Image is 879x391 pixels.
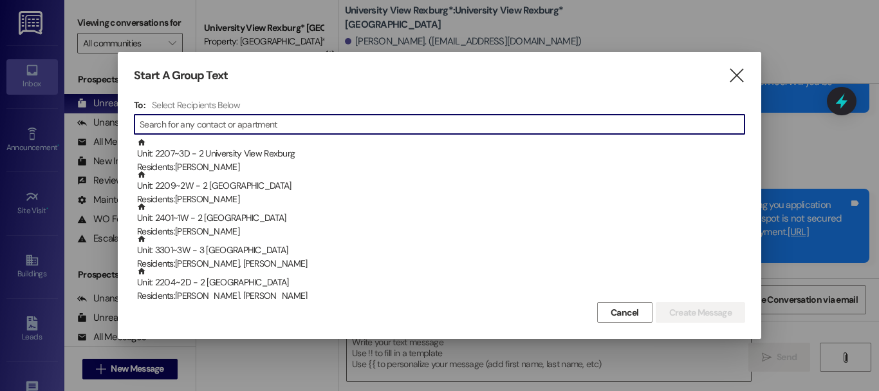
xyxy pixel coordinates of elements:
span: Create Message [669,306,732,319]
button: Cancel [597,302,652,323]
div: Unit: 2207~3D - 2 University View RexburgResidents:[PERSON_NAME] [134,138,745,170]
h4: Select Recipients Below [152,99,240,111]
div: Residents: [PERSON_NAME] [137,160,745,174]
div: Unit: 2207~3D - 2 University View Rexburg [137,138,745,175]
h3: Start A Group Text [134,68,228,83]
div: Residents: [PERSON_NAME], [PERSON_NAME] [137,257,745,271]
div: Residents: [PERSON_NAME], [PERSON_NAME] [137,289,745,303]
div: Unit: 2401~1W - 2 [GEOGRAPHIC_DATA] [137,202,745,239]
h3: To: [134,99,145,111]
div: Residents: [PERSON_NAME] [137,193,745,206]
div: Unit: 2209~2W - 2 [GEOGRAPHIC_DATA] [137,170,745,207]
button: Create Message [656,302,745,323]
div: Unit: 2209~2W - 2 [GEOGRAPHIC_DATA]Residents:[PERSON_NAME] [134,170,745,202]
input: Search for any contact or apartment [140,115,745,133]
div: Unit: 2204~2D - 2 [GEOGRAPHIC_DATA]Residents:[PERSON_NAME], [PERSON_NAME] [134,267,745,299]
div: Unit: 2204~2D - 2 [GEOGRAPHIC_DATA] [137,267,745,303]
div: Residents: [PERSON_NAME] [137,225,745,238]
div: Unit: 3301~3W - 3 [GEOGRAPHIC_DATA]Residents:[PERSON_NAME], [PERSON_NAME] [134,234,745,267]
i:  [728,69,745,82]
span: Cancel [611,306,639,319]
div: Unit: 3301~3W - 3 [GEOGRAPHIC_DATA] [137,234,745,271]
div: Unit: 2401~1W - 2 [GEOGRAPHIC_DATA]Residents:[PERSON_NAME] [134,202,745,234]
